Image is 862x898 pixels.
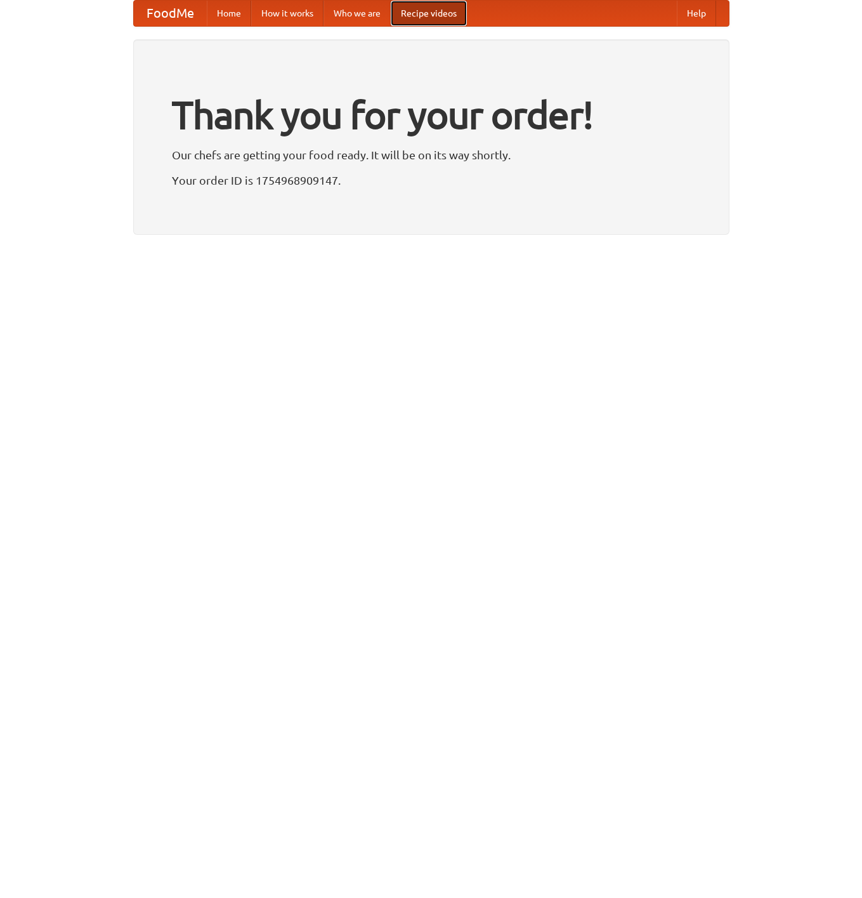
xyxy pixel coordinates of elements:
[251,1,323,26] a: How it works
[677,1,716,26] a: Help
[134,1,207,26] a: FoodMe
[172,84,691,145] h1: Thank you for your order!
[172,145,691,164] p: Our chefs are getting your food ready. It will be on its way shortly.
[207,1,251,26] a: Home
[323,1,391,26] a: Who we are
[172,171,691,190] p: Your order ID is 1754968909147.
[391,1,467,26] a: Recipe videos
